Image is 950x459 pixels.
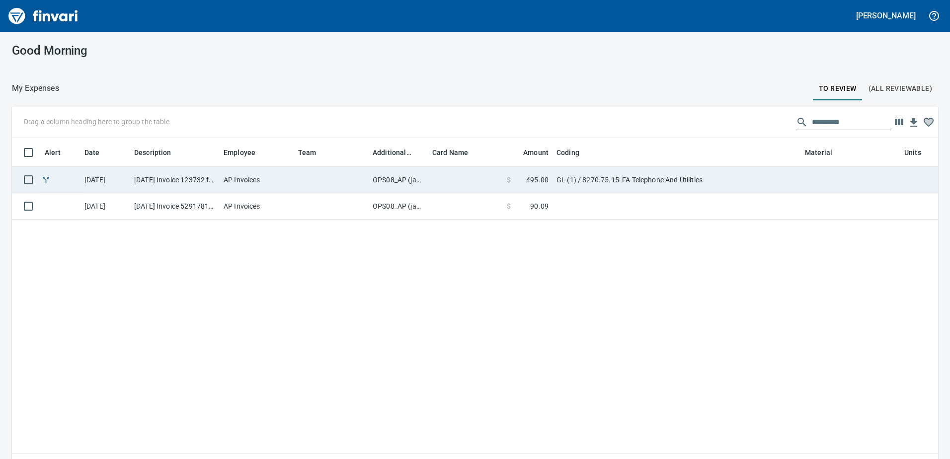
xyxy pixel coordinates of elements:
[134,147,171,158] span: Description
[224,147,255,158] span: Employee
[12,82,59,94] nav: breadcrumb
[80,193,130,220] td: [DATE]
[224,147,268,158] span: Employee
[12,44,305,58] h3: Good Morning
[298,147,329,158] span: Team
[854,8,918,23] button: [PERSON_NAME]
[891,115,906,130] button: Choose columns to display
[84,147,113,158] span: Date
[134,147,184,158] span: Description
[298,147,317,158] span: Team
[220,193,294,220] td: AP Invoices
[6,4,80,28] img: Finvari
[869,82,932,95] span: (All Reviewable)
[530,201,549,211] span: 90.09
[556,147,592,158] span: Coding
[805,147,832,158] span: Material
[373,147,424,158] span: Additional Reviewer
[369,167,428,193] td: OPS08_AP (janettep, samr)
[369,193,428,220] td: OPS08_AP (janettep, samr)
[556,147,579,158] span: Coding
[921,115,936,130] button: Column choices favorited. Click to reset to default
[805,147,845,158] span: Material
[84,147,100,158] span: Date
[80,167,130,193] td: [DATE]
[432,147,468,158] span: Card Name
[45,147,61,158] span: Alert
[507,175,511,185] span: $
[904,147,934,158] span: Units
[523,147,549,158] span: Amount
[130,167,220,193] td: [DATE] Invoice 123732 from The Personal Touch Cleaning Inc. (1-30651)
[526,175,549,185] span: 495.00
[12,82,59,94] p: My Expenses
[45,147,74,158] span: Alert
[856,10,916,21] h5: [PERSON_NAME]
[373,147,411,158] span: Additional Reviewer
[819,82,857,95] span: To Review
[906,115,921,130] button: Download table
[510,147,549,158] span: Amount
[130,193,220,220] td: [DATE] Invoice 5291781444 from Vestis (1-10070)
[41,176,51,183] span: Split transaction
[432,147,481,158] span: Card Name
[553,167,801,193] td: GL (1) / 8270.75.15: FA Telephone And Utilities
[904,147,921,158] span: Units
[24,117,169,127] p: Drag a column heading here to group the table
[220,167,294,193] td: AP Invoices
[507,201,511,211] span: $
